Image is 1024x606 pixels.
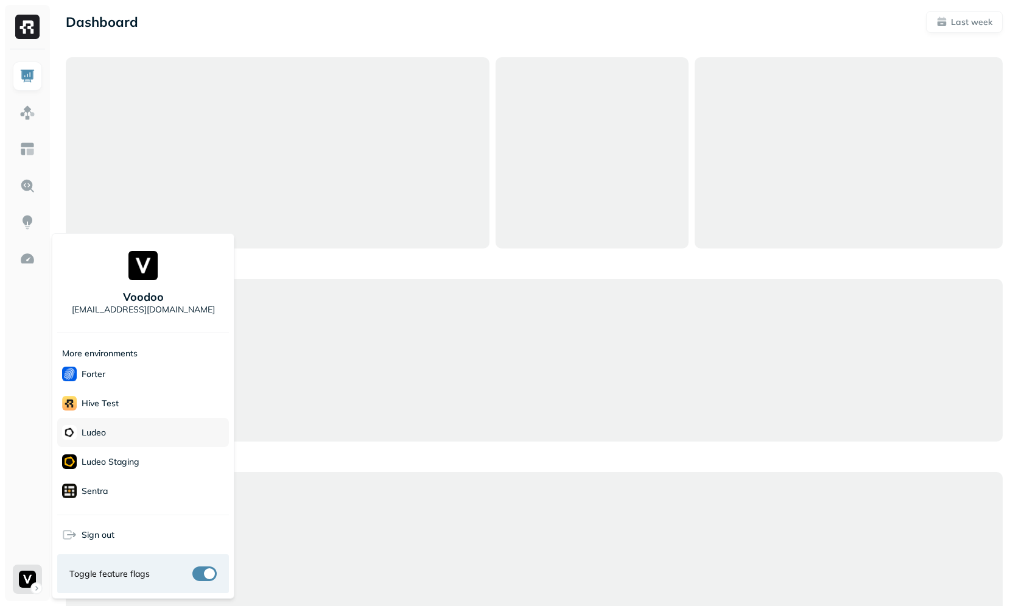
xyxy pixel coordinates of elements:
p: Ludeo [82,427,106,439]
p: [EMAIL_ADDRESS][DOMAIN_NAME] [72,304,215,315]
p: Sentra [82,485,108,497]
img: Ludeo Staging [62,454,77,469]
img: Voodoo [128,251,158,280]
p: Ludeo Staging [82,456,139,468]
p: More environments [62,348,138,359]
img: Ludeo [62,425,77,440]
span: Sign out [82,529,114,541]
span: Toggle feature flags [69,568,150,580]
p: Forter [82,368,105,380]
img: Hive Test [62,396,77,410]
img: Forter [62,367,77,381]
img: Sentra [62,484,77,498]
p: Voodoo [123,290,164,304]
p: Hive Test [82,398,119,409]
